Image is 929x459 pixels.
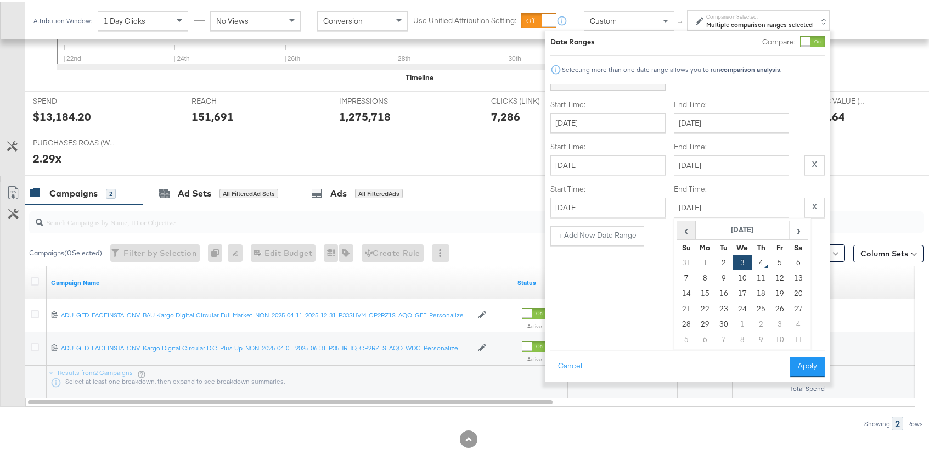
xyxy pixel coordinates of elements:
th: We [733,237,752,253]
div: ADU_GFD_FACEINSTA_CNV_Kargo Digital Circular D.C. Plus Up_NON_2025-04-01_2025-06-31_P35HRHQ_CP2RZ... [61,342,472,350]
a: ADU_GFD_FACEINSTA_CNV_BAU Kargo Digital Circular Full Market_NON_2025-04-11_2025-12-31_P33SHVM_CP... [61,309,472,318]
strong: comparison analysis [720,63,780,71]
span: ↑ [675,19,686,23]
div: Campaigns [49,185,98,198]
strong: X [812,199,817,210]
td: 30 [714,314,733,329]
div: 1,275,718 [339,107,391,122]
td: 20 [789,283,808,299]
th: Fr [770,237,789,253]
strong: X [812,157,817,167]
td: 22 [696,299,714,314]
td: 14 [677,283,696,299]
td: 26 [770,299,789,314]
th: Mo [696,237,714,253]
td: 27 [789,299,808,314]
div: 151,691 [192,107,234,122]
div: $13,184.20 [33,107,91,122]
td: 6 [696,329,714,345]
td: 7 [677,268,696,283]
button: X [804,153,825,173]
span: Custom [556,74,583,83]
td: 4 [752,253,770,268]
div: Attribution Window: [33,15,92,23]
div: 2.29x [33,148,61,164]
span: REACH [192,94,274,104]
button: X [804,195,825,215]
td: 8 [733,329,752,345]
td: 1 [733,314,752,329]
span: 1 Day Clicks [104,14,145,24]
td: 23 [714,299,733,314]
label: Active [522,354,547,361]
strong: Multiple comparison ranges selected [706,18,813,26]
td: 11 [752,268,770,283]
td: 17 [733,283,752,299]
td: 5 [677,329,696,345]
input: Search Campaigns by Name, ID or Objective [43,205,842,226]
div: 7,286 [491,107,520,122]
td: 28 [677,314,696,329]
label: Compare: [762,35,796,45]
button: Cancel [550,355,590,374]
div: 2 [106,187,116,197]
label: End Time: [674,182,793,192]
span: PURCHASES ROAS (WEBSITE EVENTS) [33,136,115,146]
th: Sa [789,237,808,253]
span: Custom [590,14,617,24]
td: 10 [770,329,789,345]
span: IMPRESSIONS [339,94,421,104]
label: Comparison Selected: [706,11,813,18]
td: 31 [677,253,696,268]
div: Ad Sets [178,185,211,198]
td: 21 [677,299,696,314]
div: Rows [907,418,924,426]
th: Su [677,237,696,253]
td: 25 [752,299,770,314]
button: Column Sets [853,243,924,260]
td: 6 [789,253,808,268]
button: + Add New Date Range [550,224,644,244]
div: 2 [892,415,903,428]
td: 4 [789,314,808,329]
td: 2 [752,314,770,329]
label: Start Time: [550,182,666,192]
td: 3 [733,253,752,268]
td: 5 [770,253,789,268]
td: 3 [770,314,789,329]
div: Date Ranges [550,35,595,45]
span: SPEND [33,94,115,104]
td: 2 [714,253,733,268]
td: 7 [714,329,733,345]
td: 18 [752,283,770,299]
label: Start Time: [550,97,666,108]
td: 1 [696,253,714,268]
span: Conversion [323,14,363,24]
label: End Time: [674,139,793,150]
span: › [790,220,807,236]
th: [DATE] [696,219,790,237]
span: Total Spend [790,382,825,390]
div: 0 [208,242,228,260]
td: 24 [733,299,752,314]
td: 13 [789,268,808,283]
span: No Views [216,14,249,24]
label: End Time: [674,97,793,108]
a: Shows the current state of your Ad Campaign. [517,276,564,285]
td: 9 [752,329,770,345]
td: 9 [714,268,733,283]
span: CLICKS (LINK) [491,94,573,104]
div: Showing: [864,418,892,426]
label: Start Time: [550,139,666,150]
a: ADU_GFD_FACEINSTA_CNV_Kargo Digital Circular D.C. Plus Up_NON_2025-04-01_2025-06-31_P35HRHQ_CP2RZ... [61,342,472,351]
a: Your campaign name. [51,276,509,285]
td: 11 [789,329,808,345]
th: Th [752,237,770,253]
div: Campaigns ( 0 Selected) [29,246,102,256]
label: Use Unified Attribution Setting: [413,13,516,24]
td: 10 [733,268,752,283]
th: Tu [714,237,733,253]
div: ADU_GFD_FACEINSTA_CNV_BAU Kargo Digital Circular Full Market_NON_2025-04-11_2025-12-31_P33SHVM_CP... [61,309,472,317]
div: All Filtered Ads [355,187,403,197]
div: All Filtered Ad Sets [219,187,278,197]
